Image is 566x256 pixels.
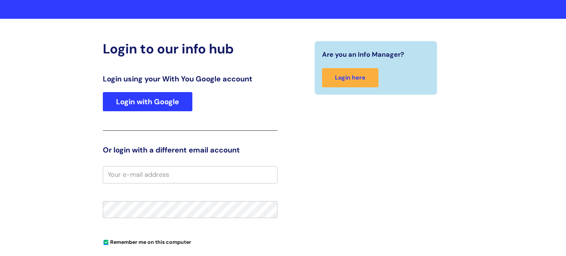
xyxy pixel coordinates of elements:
[103,166,277,183] input: Your e-mail address
[104,240,108,245] input: Remember me on this computer
[322,49,404,60] span: Are you an Info Manager?
[103,236,277,248] div: You can uncheck this option if you're logging in from a shared device
[103,145,277,154] h3: Or login with a different email account
[103,237,191,245] label: Remember me on this computer
[103,41,277,57] h2: Login to our info hub
[103,74,277,83] h3: Login using your With You Google account
[103,92,192,111] a: Login with Google
[322,68,378,88] a: Login here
